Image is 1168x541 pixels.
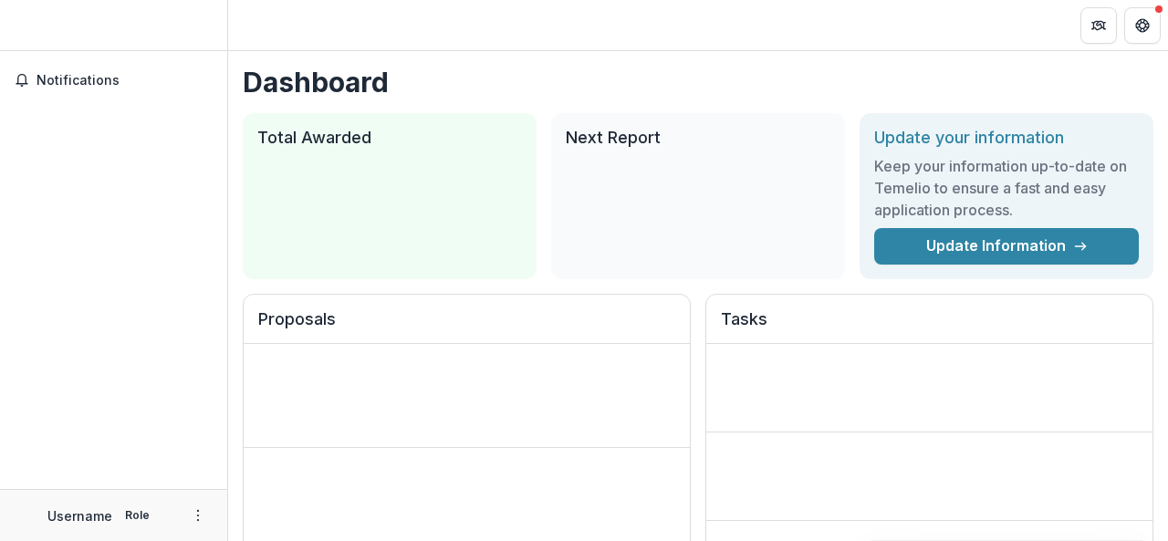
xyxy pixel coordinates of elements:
button: Get Help [1124,7,1161,44]
p: Role [120,507,155,524]
h2: Proposals [258,309,675,344]
h2: Total Awarded [257,128,522,148]
h2: Tasks [721,309,1138,344]
h2: Update your information [874,128,1139,148]
h1: Dashboard [243,66,1153,99]
span: Notifications [36,73,213,88]
h2: Next Report [566,128,830,148]
a: Update Information [874,228,1139,265]
button: More [187,505,209,526]
button: Notifications [7,66,220,95]
h3: Keep your information up-to-date on Temelio to ensure a fast and easy application process. [874,155,1139,221]
button: Partners [1080,7,1117,44]
p: Username [47,506,112,525]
